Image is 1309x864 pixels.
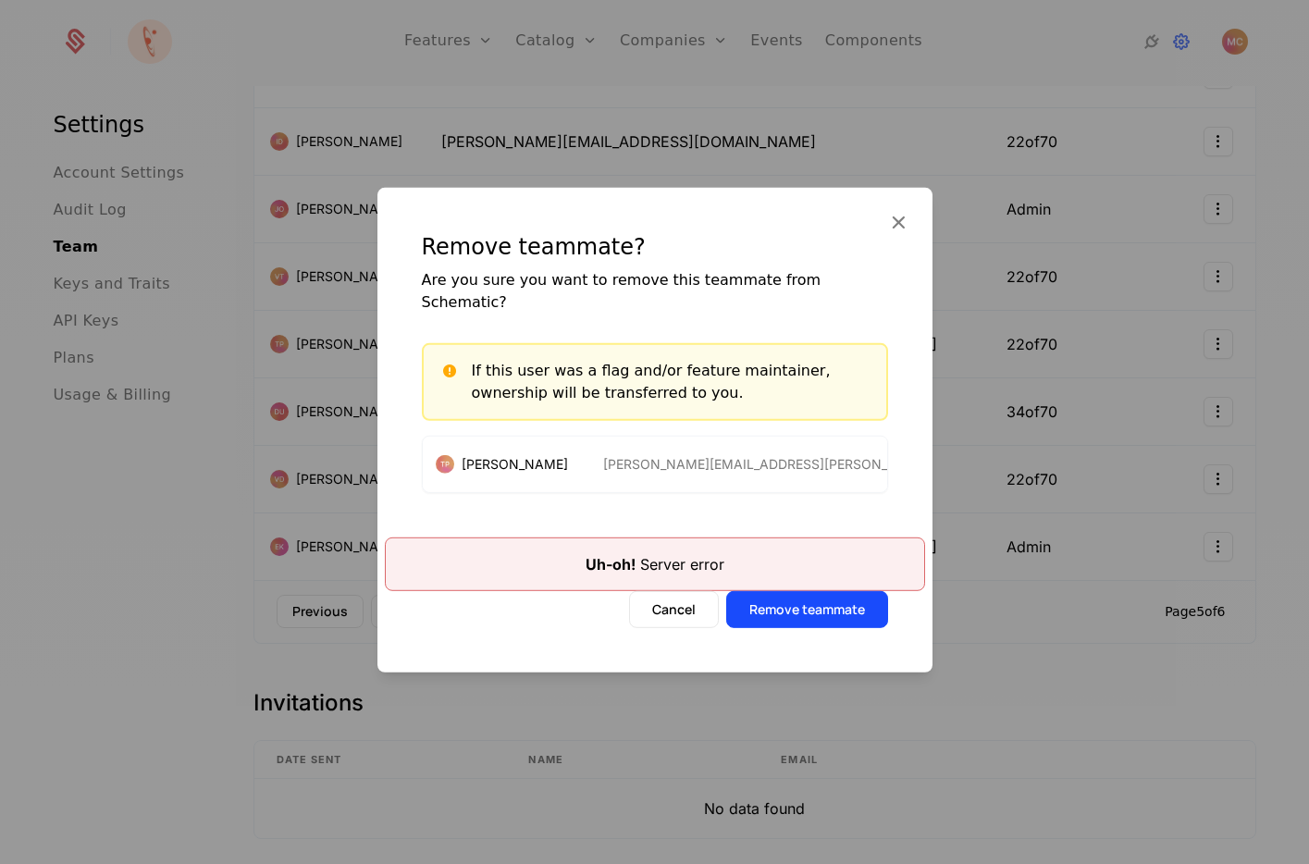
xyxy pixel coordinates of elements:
button: Remove teammate [726,591,888,628]
button: Cancel [629,591,719,628]
div: Server error [586,553,724,575]
div: Remove teammate? [422,232,888,262]
div: If this user was a flag and/or feature maintainer, ownership will be transferred to you. [472,360,871,404]
span: [PERSON_NAME] [462,455,568,474]
div: Are you sure you want to remove this teammate from Schematic? [422,269,888,314]
div: [PERSON_NAME][EMAIL_ADDRESS][PERSON_NAME][DOMAIN_NAME] [603,455,1039,474]
img: Tom Paresi [436,455,454,474]
span: Uh-oh! [586,555,636,574]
